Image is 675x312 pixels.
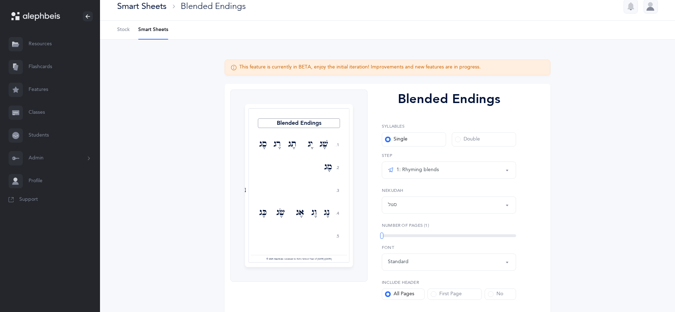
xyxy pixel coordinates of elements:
[382,254,516,271] button: Standard
[388,201,397,209] div: סגול
[382,123,516,129] label: Syllables
[488,291,503,298] div: No
[382,162,516,179] button: 1: Rhyming blends
[455,136,480,143] div: Double
[388,166,439,174] div: 1: Rhyming blends
[382,187,516,194] label: Nekudah
[382,196,516,214] button: סגול
[117,26,130,34] span: Stock
[382,89,516,109] div: Blended Endings
[385,136,407,143] div: Single
[239,64,481,71] div: This feature is currently in BETA, enjoy the initial iteration! Improvements and new features are...
[639,276,666,303] iframe: Drift Widget Chat Controller
[382,222,516,229] label: Number of Pages (1)
[385,291,414,298] div: All Pages
[382,279,516,286] label: Include Header
[388,258,409,266] div: Standard
[19,196,38,203] span: Support
[117,0,166,12] div: Smart Sheets
[382,152,516,159] label: Step
[181,0,246,12] div: Blended Endings
[431,291,462,298] div: First Page
[382,244,516,251] label: Font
